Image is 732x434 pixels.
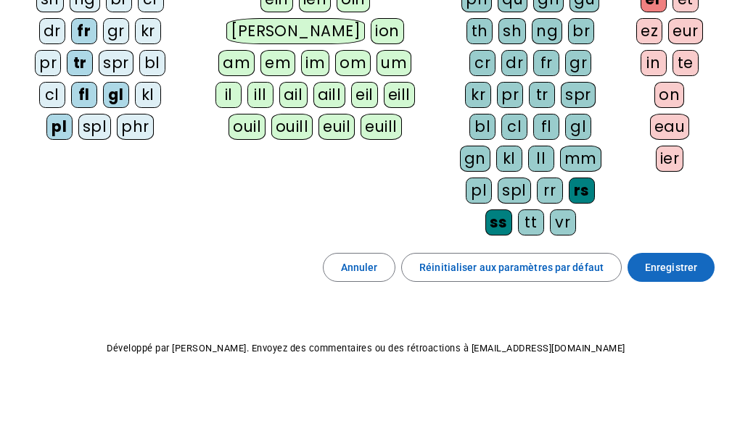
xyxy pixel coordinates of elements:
[533,50,559,76] div: fr
[656,146,684,172] div: ier
[318,114,355,140] div: euil
[103,18,129,44] div: gr
[518,209,544,235] div: tt
[78,114,112,140] div: spl
[117,114,154,140] div: phr
[39,18,65,44] div: dr
[71,18,97,44] div: fr
[641,50,667,76] div: in
[636,18,662,44] div: ez
[135,82,161,108] div: kl
[528,146,554,172] div: ll
[501,50,527,76] div: dr
[218,50,255,76] div: am
[361,114,401,140] div: euill
[279,82,308,108] div: ail
[466,178,492,204] div: pl
[419,259,604,276] span: Réinitialiser aux paramètres par défaut
[532,18,562,44] div: ng
[460,146,490,172] div: gn
[485,209,512,235] div: ss
[668,18,703,44] div: eur
[39,82,65,108] div: cl
[537,178,563,204] div: rr
[247,82,274,108] div: ill
[135,18,161,44] div: kr
[565,114,591,140] div: gl
[501,114,527,140] div: cl
[561,82,596,108] div: spr
[565,50,591,76] div: gr
[496,146,522,172] div: kl
[335,50,371,76] div: om
[323,253,396,282] button: Annuler
[569,178,595,204] div: rs
[103,82,129,108] div: gl
[384,82,415,108] div: eill
[529,82,555,108] div: tr
[650,114,690,140] div: eau
[498,178,531,204] div: spl
[466,18,493,44] div: th
[12,340,720,357] p: Développé par [PERSON_NAME]. Envoyez des commentaires ou des rétroactions à [EMAIL_ADDRESS][DOMAI...
[46,114,73,140] div: pl
[377,50,411,76] div: um
[469,50,495,76] div: cr
[645,259,697,276] span: Enregistrer
[628,253,715,282] button: Enregistrer
[673,50,699,76] div: te
[401,253,622,282] button: Réinitialiser aux paramètres par défaut
[568,18,594,44] div: br
[533,114,559,140] div: fl
[215,82,242,108] div: il
[313,82,346,108] div: aill
[371,18,404,44] div: ion
[351,82,378,108] div: eil
[560,146,601,172] div: mm
[550,209,576,235] div: vr
[341,259,378,276] span: Annuler
[465,82,491,108] div: kr
[139,50,165,76] div: bl
[301,50,329,76] div: im
[226,18,365,44] div: [PERSON_NAME]
[498,18,526,44] div: sh
[229,114,266,140] div: ouil
[497,82,523,108] div: pr
[99,50,133,76] div: spr
[71,82,97,108] div: fl
[654,82,684,108] div: on
[67,50,93,76] div: tr
[260,50,295,76] div: em
[35,50,61,76] div: pr
[469,114,495,140] div: bl
[271,114,313,140] div: ouill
